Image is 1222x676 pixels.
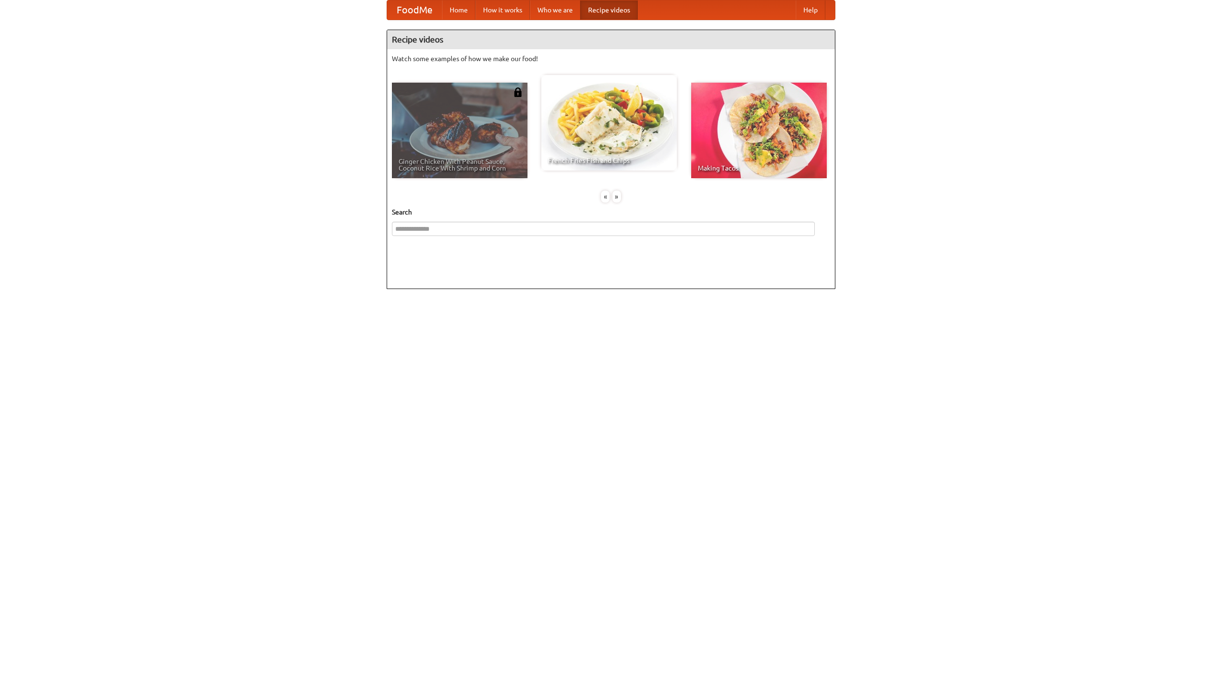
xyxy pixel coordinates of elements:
img: 483408.png [513,87,523,97]
a: Help [796,0,825,20]
a: French Fries Fish and Chips [541,75,677,171]
a: Home [442,0,475,20]
h4: Recipe videos [387,30,835,49]
a: Who we are [530,0,580,20]
div: » [612,191,621,203]
h5: Search [392,207,830,217]
span: French Fries Fish and Chips [548,157,670,164]
a: FoodMe [387,0,442,20]
a: Making Tacos [691,83,827,178]
div: « [601,191,610,203]
a: How it works [475,0,530,20]
a: Recipe videos [580,0,638,20]
p: Watch some examples of how we make our food! [392,54,830,64]
span: Making Tacos [698,165,820,172]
